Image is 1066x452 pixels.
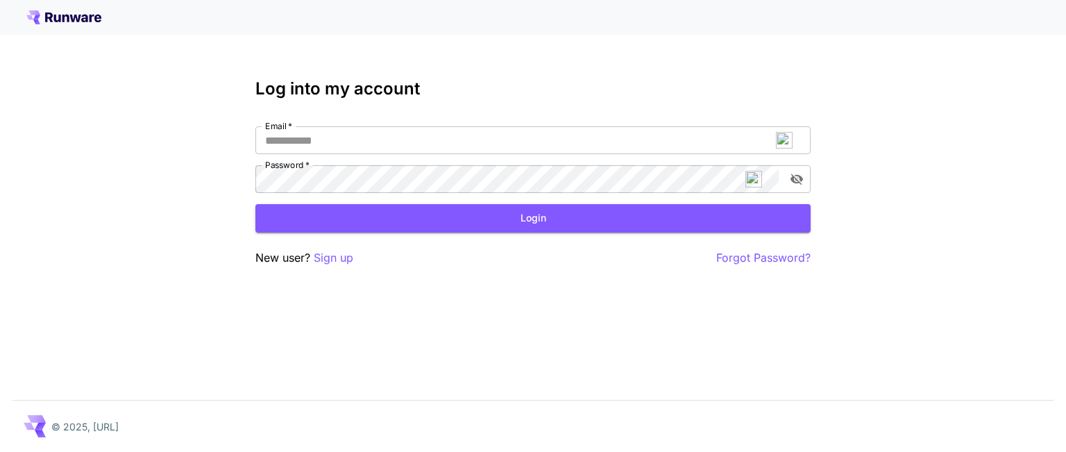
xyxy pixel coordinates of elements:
p: New user? [255,249,353,267]
img: npw-badge-icon-locked.svg [745,171,762,187]
button: Login [255,204,811,233]
label: Email [265,120,292,132]
button: Sign up [314,249,353,267]
img: npw-badge-icon-locked.svg [776,132,793,149]
button: toggle password visibility [784,167,809,192]
button: Forgot Password? [716,249,811,267]
h3: Log into my account [255,79,811,99]
p: © 2025, [URL] [51,419,119,434]
label: Password [265,159,310,171]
